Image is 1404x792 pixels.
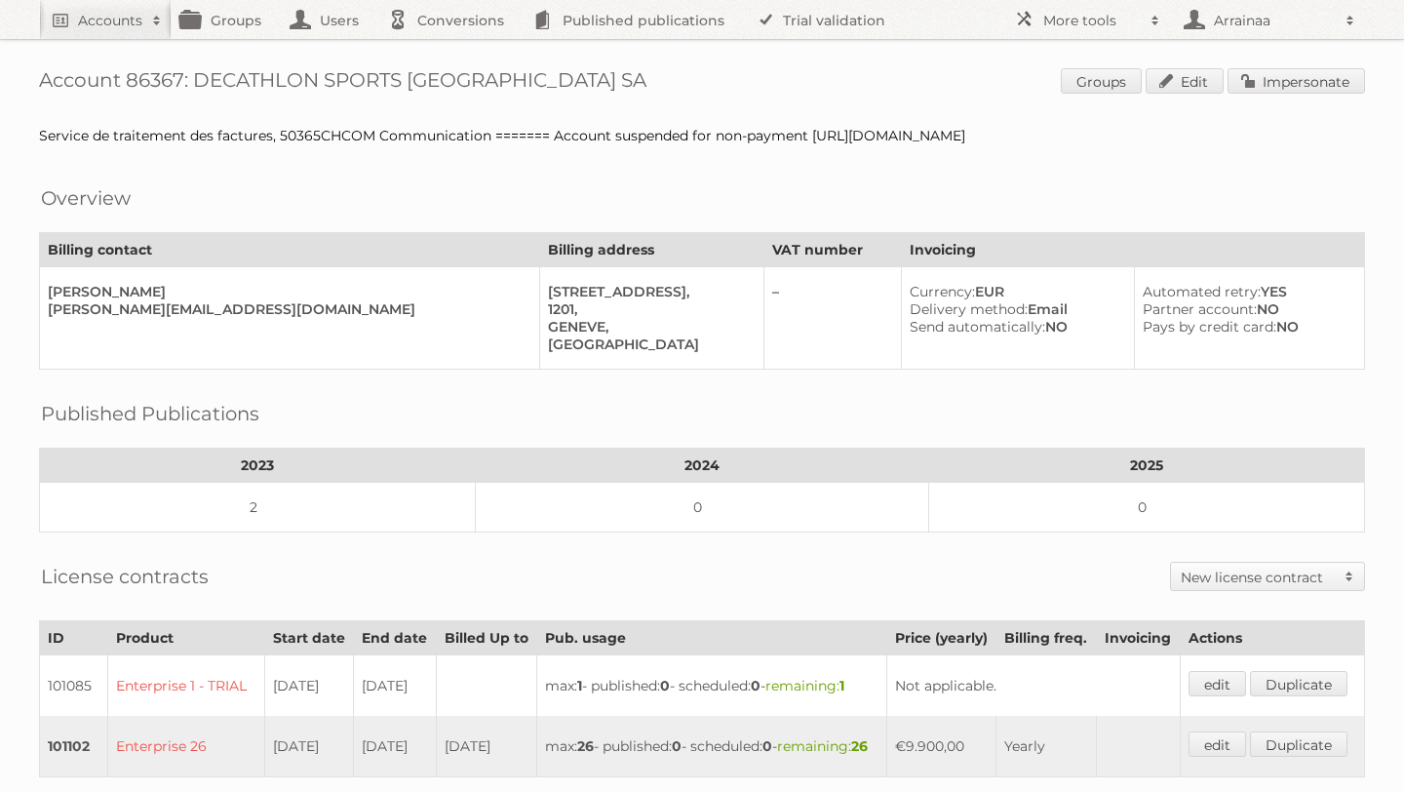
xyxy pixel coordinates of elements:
[39,68,1365,98] h1: Account 86367: DECATHLON SPORTS [GEOGRAPHIC_DATA] SA
[40,483,476,533] td: 2
[108,621,264,655] th: Product
[1189,732,1246,757] a: edit
[537,655,886,717] td: max: - published: - scheduled: -
[1180,621,1364,655] th: Actions
[1143,300,1348,318] div: NO
[108,716,264,777] td: Enterprise 26
[764,267,901,370] td: –
[1250,671,1347,696] a: Duplicate
[264,655,354,717] td: [DATE]
[537,716,886,777] td: max: - published: - scheduled: -
[476,449,929,483] th: 2024
[548,336,748,353] div: [GEOGRAPHIC_DATA]
[1189,671,1246,696] a: edit
[354,716,437,777] td: [DATE]
[910,318,1045,336] span: Send automatically:
[1209,11,1336,30] h2: Arrainaa
[40,233,540,267] th: Billing contact
[1043,11,1141,30] h2: More tools
[577,737,594,755] strong: 26
[910,283,1118,300] div: EUR
[540,233,764,267] th: Billing address
[901,233,1364,267] th: Invoicing
[1097,621,1181,655] th: Invoicing
[40,655,108,717] td: 101085
[48,283,524,300] div: [PERSON_NAME]
[548,300,748,318] div: 1201,
[928,449,1364,483] th: 2025
[910,318,1118,336] div: NO
[41,399,259,428] h2: Published Publications
[41,562,209,591] h2: License contracts
[762,737,772,755] strong: 0
[886,621,996,655] th: Price (yearly)
[436,716,537,777] td: [DATE]
[354,655,437,717] td: [DATE]
[660,677,670,694] strong: 0
[1143,318,1276,336] span: Pays by credit card:
[354,621,437,655] th: End date
[1228,68,1365,94] a: Impersonate
[751,677,760,694] strong: 0
[996,716,1097,777] td: Yearly
[1143,283,1261,300] span: Automated retry:
[40,716,108,777] td: 101102
[996,621,1097,655] th: Billing freq.
[436,621,537,655] th: Billed Up to
[108,655,264,717] td: Enterprise 1 - TRIAL
[548,318,748,336] div: GENEVE,
[910,300,1118,318] div: Email
[777,737,868,755] span: remaining:
[1143,318,1348,336] div: NO
[672,737,682,755] strong: 0
[1250,732,1347,757] a: Duplicate
[1335,563,1364,590] span: Toggle
[1061,68,1142,94] a: Groups
[1143,283,1348,300] div: YES
[1171,563,1364,590] a: New license contract
[764,233,901,267] th: VAT number
[537,621,886,655] th: Pub. usage
[577,677,582,694] strong: 1
[1143,300,1257,318] span: Partner account:
[928,483,1364,533] td: 0
[1146,68,1224,94] a: Edit
[910,300,1028,318] span: Delivery method:
[886,716,996,777] td: €9.900,00
[40,449,476,483] th: 2023
[264,716,354,777] td: [DATE]
[910,283,975,300] span: Currency:
[40,621,108,655] th: ID
[1181,568,1335,587] h2: New license contract
[476,483,929,533] td: 0
[41,183,131,213] h2: Overview
[839,677,844,694] strong: 1
[765,677,844,694] span: remaining:
[264,621,354,655] th: Start date
[851,737,868,755] strong: 26
[39,127,1365,144] div: Service de traitement des factures, 50365CHCOM Communication ======= Account suspended for non-pa...
[886,655,1180,717] td: Not applicable.
[48,300,524,318] div: [PERSON_NAME][EMAIL_ADDRESS][DOMAIN_NAME]
[78,11,142,30] h2: Accounts
[548,283,748,300] div: [STREET_ADDRESS],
